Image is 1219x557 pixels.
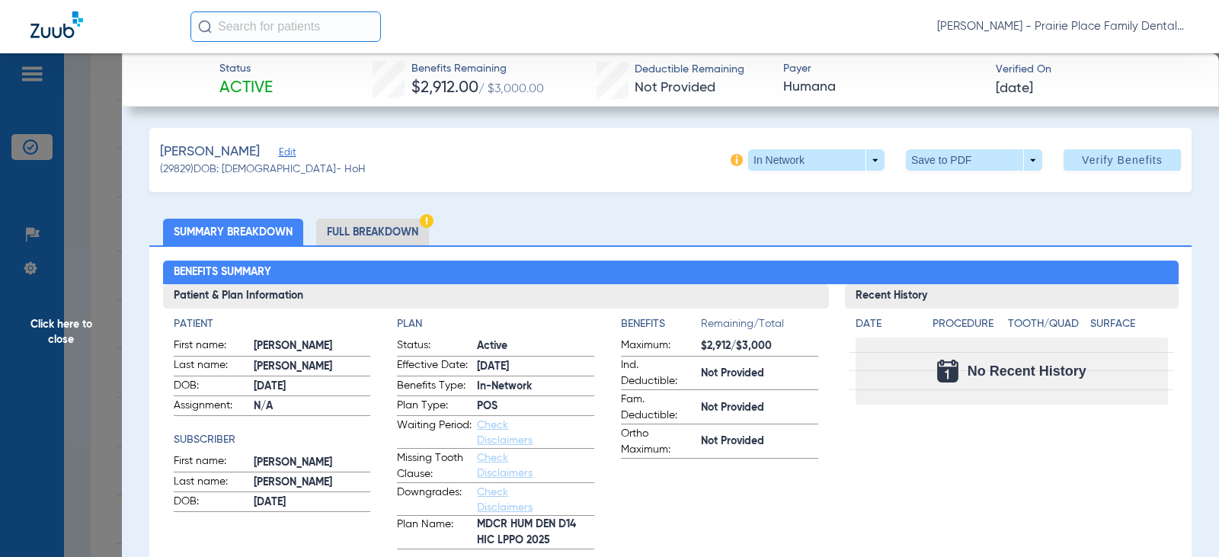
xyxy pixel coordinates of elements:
img: Calendar [937,360,958,383]
span: Deductible Remaining [635,62,744,78]
span: Downgrades: [397,485,472,515]
span: Payer [783,61,982,77]
a: Check Disclaimers [477,453,533,479]
span: Benefits Type: [397,378,472,396]
span: [PERSON_NAME] [254,475,371,491]
h4: Patient [174,316,371,332]
span: DOB: [174,494,248,512]
span: [PERSON_NAME] [254,455,371,471]
span: [PERSON_NAME] [254,359,371,375]
span: Last name: [174,474,248,492]
span: First name: [174,453,248,472]
img: Zuub Logo [30,11,83,38]
span: Assignment: [174,398,248,416]
h3: Recent History [845,284,1178,309]
a: Check Disclaimers [477,420,533,446]
span: Status [219,61,273,77]
span: Active [477,338,594,354]
img: info-icon [731,154,743,166]
span: [PERSON_NAME] [160,142,260,162]
h4: Tooth/Quad [1008,316,1085,332]
span: No Recent History [968,363,1086,379]
span: N/A [254,399,371,415]
span: [DATE] [254,379,371,395]
span: $2,912/$3,000 [701,338,818,354]
span: Benefits Remaining [411,61,544,77]
h4: Date [856,316,920,332]
span: Waiting Period: [397,418,472,448]
h2: Benefits Summary [163,261,1179,285]
span: Remaining/Total [701,316,818,338]
span: $2,912.00 [411,80,478,96]
span: Not Provided [701,400,818,416]
span: Not Provided [635,81,715,94]
button: Save to PDF [906,149,1042,171]
span: [DATE] [254,495,371,511]
span: Edit [279,147,293,162]
span: [PERSON_NAME] [254,338,371,354]
span: Active [219,78,273,99]
li: Summary Breakdown [163,219,303,245]
h4: Benefits [621,316,701,332]
span: First name: [174,338,248,356]
h4: Procedure [933,316,1002,332]
span: POS [477,399,594,415]
span: Plan Name: [397,517,472,549]
span: Ind. Deductible: [621,357,696,389]
span: Missing Tooth Clause: [397,450,472,482]
app-breakdown-title: Procedure [933,316,1002,338]
span: DOB: [174,378,248,396]
span: Status: [397,338,472,356]
h4: Subscriber [174,432,371,448]
span: Last name: [174,357,248,376]
app-breakdown-title: Tooth/Quad [1008,316,1085,338]
a: Check Disclaimers [477,487,533,513]
app-breakdown-title: Surface [1090,316,1167,338]
span: Humana [783,78,982,97]
span: [DATE] [996,79,1033,98]
span: Maximum: [621,338,696,356]
span: Fam. Deductible: [621,392,696,424]
button: In Network [748,149,885,171]
span: Plan Type: [397,398,472,416]
span: Not Provided [701,434,818,450]
span: [DATE] [477,359,594,375]
span: Effective Date: [397,357,472,376]
span: Ortho Maximum: [621,426,696,458]
span: In-Network [477,379,594,395]
input: Search for patients [190,11,381,42]
span: Verified On [996,62,1195,78]
span: Not Provided [701,366,818,382]
span: MDCR HUM DEN D14 HIC LPPO 2025 [477,517,594,549]
li: Full Breakdown [316,219,429,245]
app-breakdown-title: Date [856,316,920,338]
span: [PERSON_NAME] - Prairie Place Family Dental [937,19,1189,34]
h3: Patient & Plan Information [163,284,830,309]
img: Hazard [420,214,434,228]
span: Verify Benefits [1082,154,1163,166]
img: Search Icon [198,20,212,34]
button: Verify Benefits [1064,149,1181,171]
h4: Surface [1090,316,1167,332]
h4: Plan [397,316,594,332]
span: (29829) DOB: [DEMOGRAPHIC_DATA] - HoH [160,162,366,178]
app-breakdown-title: Benefits [621,316,701,338]
span: / $3,000.00 [478,83,544,95]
